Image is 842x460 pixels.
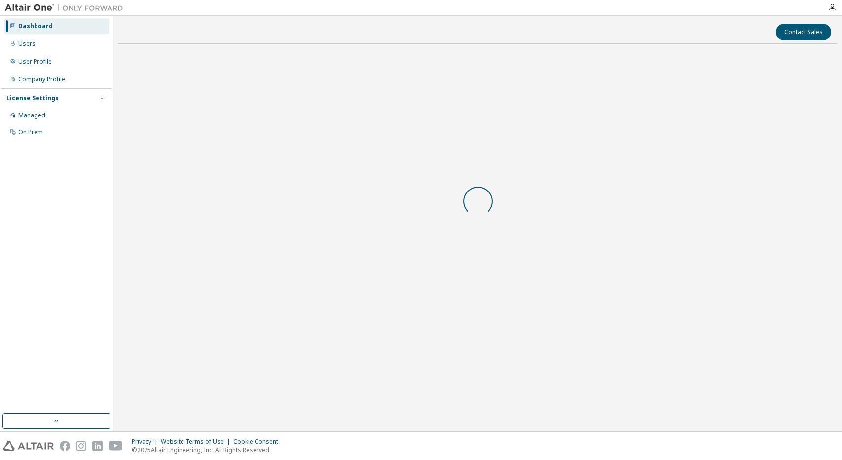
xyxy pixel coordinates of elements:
div: License Settings [6,94,59,102]
div: Company Profile [18,76,65,83]
div: Website Terms of Use [161,438,233,446]
img: youtube.svg [109,441,123,451]
button: Contact Sales [776,24,831,40]
p: © 2025 Altair Engineering, Inc. All Rights Reserved. [132,446,284,454]
div: Managed [18,112,45,119]
div: On Prem [18,128,43,136]
div: Cookie Consent [233,438,284,446]
div: Users [18,40,36,48]
div: Privacy [132,438,161,446]
img: instagram.svg [76,441,86,451]
div: User Profile [18,58,52,66]
img: Altair One [5,3,128,13]
img: facebook.svg [60,441,70,451]
img: altair_logo.svg [3,441,54,451]
div: Dashboard [18,22,53,30]
img: linkedin.svg [92,441,103,451]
